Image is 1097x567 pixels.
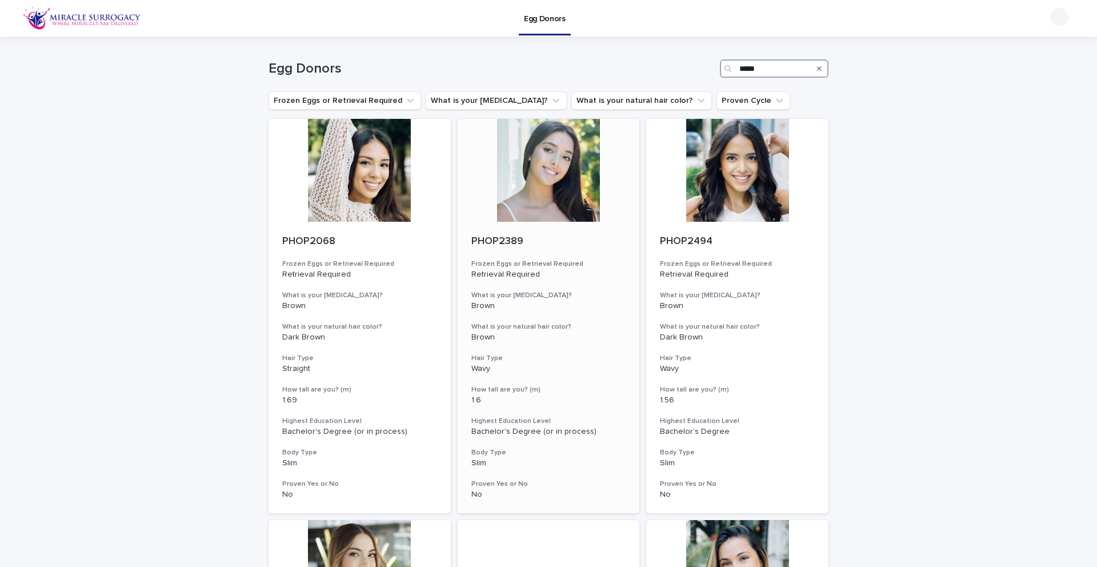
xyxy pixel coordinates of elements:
[660,448,815,457] h3: Body Type
[471,385,626,394] h3: How tall are you? (m)
[660,291,815,300] h3: What is your [MEDICAL_DATA]?
[660,322,815,332] h3: What is your natural hair color?
[269,61,715,77] h1: Egg Donors
[471,490,626,500] p: No
[471,364,626,374] p: Wavy
[660,333,815,342] p: Dark Brown
[426,91,567,110] button: What is your eye color?
[282,235,437,248] p: PHOP2068
[471,480,626,489] h3: Proven Yes or No
[660,385,815,394] h3: How tall are you? (m)
[282,396,437,405] p: 1.69
[282,480,437,489] h3: Proven Yes or No
[471,235,626,248] p: PHOP2389
[471,301,626,311] p: Brown
[660,259,815,269] h3: Frozen Eggs or Retrieval Required
[471,417,626,426] h3: Highest Education Level
[282,301,437,311] p: Brown
[282,291,437,300] h3: What is your [MEDICAL_DATA]?
[282,270,437,279] p: Retrieval Required
[471,458,626,468] p: Slim
[458,119,640,513] a: PHOP2389Frozen Eggs or Retrieval RequiredRetrieval RequiredWhat is your [MEDICAL_DATA]?BrownWhat ...
[471,427,626,437] p: Bachelor's Degree (or in process)
[471,291,626,300] h3: What is your [MEDICAL_DATA]?
[282,448,437,457] h3: Body Type
[471,448,626,457] h3: Body Type
[660,427,815,437] p: Bachelor's Degree
[660,417,815,426] h3: Highest Education Level
[282,333,437,342] p: Dark Brown
[660,235,815,248] p: PHOP2494
[471,322,626,332] h3: What is your natural hair color?
[471,259,626,269] h3: Frozen Eggs or Retrieval Required
[471,333,626,342] p: Brown
[660,490,815,500] p: No
[282,364,437,374] p: Straight
[716,91,790,110] button: Proven Cycle
[471,396,626,405] p: 1.6
[269,91,421,110] button: Frozen Eggs or Retrieval Required
[646,119,828,513] a: PHOP2494Frozen Eggs or Retrieval RequiredRetrieval RequiredWhat is your [MEDICAL_DATA]?BrownWhat ...
[660,396,815,405] p: 1.56
[282,322,437,332] h3: What is your natural hair color?
[660,270,815,279] p: Retrieval Required
[660,354,815,363] h3: Hair Type
[282,385,437,394] h3: How tall are you? (m)
[282,417,437,426] h3: Highest Education Level
[23,7,141,30] img: OiFFDOGZQuirLhrlO1ag
[660,364,815,374] p: Wavy
[660,301,815,311] p: Brown
[282,490,437,500] p: No
[282,259,437,269] h3: Frozen Eggs or Retrieval Required
[660,480,815,489] h3: Proven Yes or No
[660,458,815,468] p: Slim
[471,354,626,363] h3: Hair Type
[282,427,437,437] p: Bachelor's Degree (or in process)
[571,91,712,110] button: What is your natural hair color?
[269,119,451,513] a: PHOP2068Frozen Eggs or Retrieval RequiredRetrieval RequiredWhat is your [MEDICAL_DATA]?BrownWhat ...
[282,458,437,468] p: Slim
[720,59,828,78] input: Search
[282,354,437,363] h3: Hair Type
[471,270,626,279] p: Retrieval Required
